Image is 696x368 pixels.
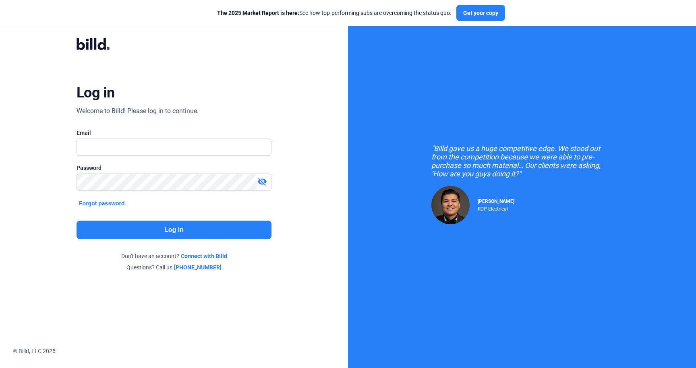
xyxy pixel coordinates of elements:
div: Questions? Call us [77,263,271,271]
a: Connect with Billd [181,252,227,260]
span: The 2025 Market Report is here: [217,10,299,16]
button: Get your copy [456,5,505,21]
button: Forgot password [77,199,127,208]
mat-icon: visibility_off [257,177,267,186]
button: Log in [77,221,271,239]
div: RDP Electrical [478,204,514,212]
img: Raul Pacheco [431,186,470,224]
div: Password [77,164,271,172]
div: Email [77,129,271,137]
a: [PHONE_NUMBER] [174,263,222,271]
span: [PERSON_NAME] [478,198,514,204]
div: Log in [77,84,115,101]
div: Welcome to Billd! Please log in to continue. [77,106,199,116]
div: See how top-performing subs are overcoming the status quo. [217,9,452,17]
div: Don't have an account? [77,252,271,260]
div: "Billd gave us a huge competitive edge. We stood out from the competition because we were able to... [431,144,613,178]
